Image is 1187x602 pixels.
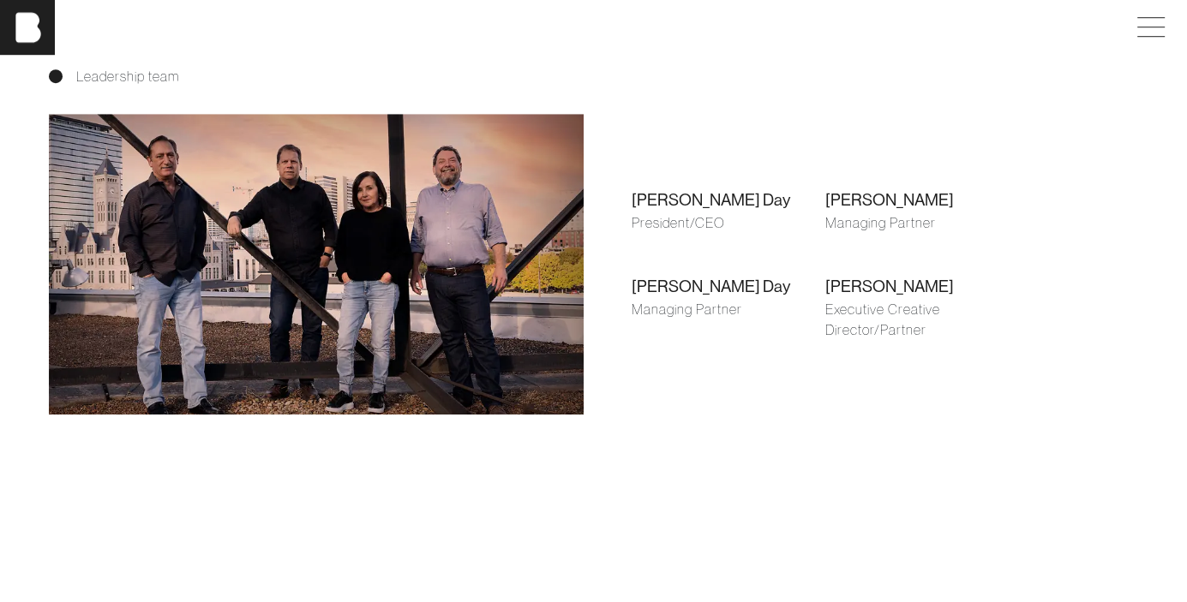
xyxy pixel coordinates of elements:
[632,188,825,212] div: [PERSON_NAME] Day
[632,299,825,319] div: Managing Partner
[825,188,1019,212] div: [PERSON_NAME]
[632,274,825,299] div: [PERSON_NAME] Day
[632,212,825,233] div: President/CEO
[825,274,1019,299] div: [PERSON_NAME]
[825,299,1019,340] div: Executive Creative Director/Partner
[825,212,1019,233] div: Managing Partner
[49,114,584,414] img: A photo of the bohan leadership team.
[49,66,1139,86] div: Leadership team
